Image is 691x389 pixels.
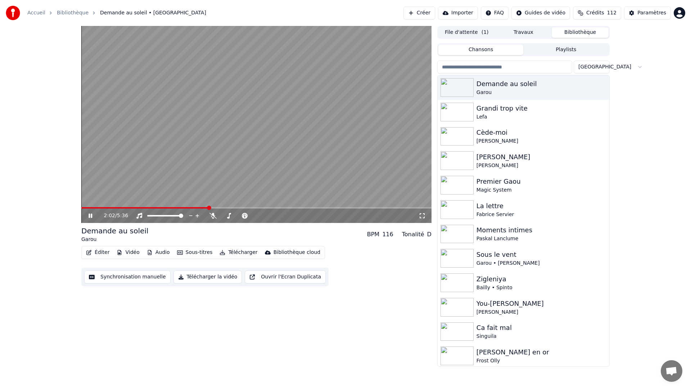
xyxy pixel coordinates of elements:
button: Créer [403,6,435,19]
div: Bailly • Spinto [477,284,606,291]
div: You-[PERSON_NAME] [477,299,606,309]
button: Sous-titres [174,247,216,258]
div: D [427,230,432,239]
div: Tonalité [402,230,424,239]
span: 112 [607,9,617,17]
a: Ouvrir le chat [661,360,682,382]
div: Grandi trop vite [477,103,606,113]
div: Cède-moi [477,128,606,138]
div: / [104,212,121,219]
button: Crédits112 [573,6,621,19]
div: BPM [367,230,379,239]
div: Garou • [PERSON_NAME] [477,260,606,267]
img: youka [6,6,20,20]
button: Guides de vidéo [511,6,570,19]
button: Travaux [495,27,552,38]
div: Lefa [477,113,606,121]
nav: breadcrumb [27,9,206,17]
div: La lettre [477,201,606,211]
div: [PERSON_NAME] [477,152,606,162]
div: Demande au soleil [81,226,148,236]
span: Crédits [586,9,604,17]
button: Chansons [438,45,524,55]
div: [PERSON_NAME] en or [477,347,606,357]
div: Paramètres [637,9,666,17]
button: Importer [438,6,478,19]
div: [PERSON_NAME] [477,309,606,316]
button: Playlists [523,45,609,55]
div: Bibliothèque cloud [274,249,320,256]
span: 5:36 [117,212,128,219]
button: FAQ [481,6,509,19]
button: Bibliothèque [552,27,609,38]
div: Demande au soleil [477,79,606,89]
div: Paskal Lanclume [477,235,606,242]
div: Magic System [477,187,606,194]
div: Zigleniya [477,274,606,284]
button: Synchronisation manuelle [84,270,171,283]
div: Sous le vent [477,250,606,260]
div: Singuila [477,333,606,340]
div: 116 [382,230,393,239]
button: Télécharger la vidéo [173,270,242,283]
div: Garou [81,236,148,243]
div: [PERSON_NAME] [477,162,606,169]
div: Moments intimes [477,225,606,235]
span: 2:02 [104,212,115,219]
button: Audio [144,247,173,258]
div: Ca fait mal [477,323,606,333]
button: Éditer [83,247,112,258]
div: [PERSON_NAME] [477,138,606,145]
div: Frost Olly [477,357,606,365]
span: Demande au soleil • [GEOGRAPHIC_DATA] [100,9,206,17]
button: Paramètres [624,6,671,19]
span: ( 1 ) [482,29,489,36]
div: Premier Gaou [477,176,606,187]
a: Bibliothèque [57,9,89,17]
span: [GEOGRAPHIC_DATA] [578,63,631,71]
div: Garou [477,89,606,96]
button: Vidéo [114,247,142,258]
a: Accueil [27,9,45,17]
button: Télécharger [217,247,260,258]
button: Ouvrir l'Ecran Duplicata [245,270,326,283]
div: Fabrice Servier [477,211,606,218]
button: File d'attente [438,27,495,38]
